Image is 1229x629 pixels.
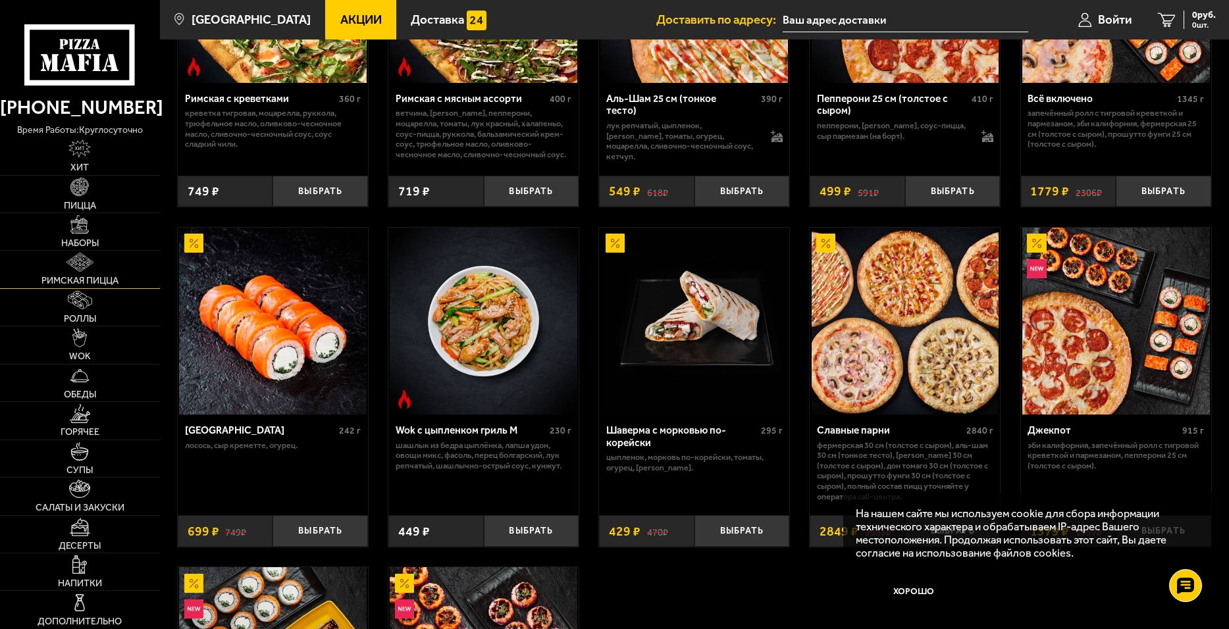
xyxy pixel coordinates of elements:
img: Акционный [816,234,835,253]
img: Акционный [395,574,414,593]
span: 2840 г [966,425,993,436]
img: 15daf4d41897b9f0e9f617042186c801.svg [467,11,486,30]
div: Шаверма с морковью по-корейски [606,424,758,449]
span: 2849 ₽ [820,525,858,538]
span: Горячее [61,428,99,437]
div: Wok с цыпленком гриль M [396,424,547,437]
button: Выбрать [905,176,1001,207]
img: Акционный [184,574,203,593]
p: цыпленок, морковь по-корейски, томаты, огурец, [PERSON_NAME]. [606,452,783,472]
p: Фермерская 30 см (толстое с сыром), Аль-Шам 30 см (тонкое тесто), [PERSON_NAME] 30 см (толстое с ... [817,440,993,501]
button: Выбрать [484,176,579,207]
img: Новинка [184,599,203,618]
button: Выбрать [694,515,790,547]
s: 470 ₽ [647,525,668,538]
div: Римская с мясным ассорти [396,93,547,105]
span: 749 ₽ [188,185,219,197]
span: Роллы [64,314,96,324]
button: Выбрать [1116,176,1211,207]
s: 2306 ₽ [1076,185,1102,197]
div: Римская с креветками [185,93,336,105]
span: 1779 ₽ [1030,185,1069,197]
p: пепперони, [PERSON_NAME], соус-пицца, сыр пармезан (на борт). [817,120,968,141]
span: 719 ₽ [398,185,430,197]
button: Выбрать [273,176,368,207]
span: Десерты [59,541,101,551]
img: Шаверма с морковью по-корейски [600,228,788,415]
img: Акционный [1027,234,1046,253]
span: 390 г [761,93,783,105]
p: Эби Калифорния, Запечённый ролл с тигровой креветкой и пармезаном, Пепперони 25 см (толстое с сыр... [1028,440,1204,471]
button: Выбрать [694,176,790,207]
span: 230 г [550,425,571,436]
span: Наборы [61,239,99,248]
span: Доставить по адресу: [656,14,783,26]
div: Славные парни [817,424,963,437]
input: Ваш адрес доставки [783,8,1028,32]
span: 1345 г [1177,93,1204,105]
div: Пепперони 25 см (толстое с сыром) [817,93,968,117]
span: Пицца [64,201,96,211]
span: 0 руб. [1192,11,1216,20]
span: Войти [1098,14,1132,26]
span: 0 шт. [1192,21,1216,29]
a: АкционныйНовинкаДжекпот [1021,228,1211,415]
span: Напитки [58,579,102,588]
img: Острое блюдо [184,57,203,76]
span: Обеды [64,390,96,399]
p: шашлык из бедра цыплёнка, лапша удон, овощи микс, фасоль, перец болгарский, лук репчатый, шашлычн... [396,440,572,471]
img: Джекпот [1022,228,1210,415]
s: 618 ₽ [647,185,668,197]
span: 549 ₽ [609,185,641,197]
span: 449 ₽ [398,525,430,538]
div: Аль-Шам 25 см (тонкое тесто) [606,93,758,117]
button: Выбрать [273,515,368,547]
div: [GEOGRAPHIC_DATA] [185,424,336,437]
span: WOK [69,352,91,361]
img: Острое блюдо [395,390,414,409]
img: Акционный [184,234,203,253]
s: 591 ₽ [858,185,879,197]
span: Доставка [411,14,464,26]
p: креветка тигровая, моцарелла, руккола, трюфельное масло, оливково-чесночное масло, сливочно-чесно... [185,108,361,149]
div: Всё включено [1028,93,1174,105]
img: Славные парни [812,228,999,415]
span: 400 г [550,93,571,105]
img: Акционный [606,234,625,253]
span: Супы [66,466,93,475]
a: АкционныйСлавные парни [810,228,1000,415]
p: На нашем сайте мы используем cookie для сбора информации технического характера и обрабатываем IP... [856,507,1191,560]
span: Римская пицца [41,276,118,286]
span: 295 г [761,425,783,436]
p: ветчина, [PERSON_NAME], пепперони, моцарелла, томаты, лук красный, халапеньо, соус-пицца, руккола... [396,108,572,159]
p: лосось, Сыр креметте, огурец. [185,440,361,451]
img: Новинка [395,599,414,618]
button: Хорошо [856,572,971,610]
a: АкционныйШаверма с морковью по-корейски [599,228,789,415]
s: 749 ₽ [225,525,246,538]
span: Салаты и закуски [36,503,124,513]
span: 410 г [972,93,993,105]
span: 699 ₽ [188,525,219,538]
span: Хит [70,163,89,172]
img: Острое блюдо [395,57,414,76]
span: [GEOGRAPHIC_DATA] [192,14,311,26]
span: 499 ₽ [820,185,851,197]
span: 242 г [339,425,361,436]
span: 360 г [339,93,361,105]
span: 915 г [1182,425,1204,436]
button: Выбрать [484,515,579,547]
span: Дополнительно [38,617,122,626]
div: Джекпот [1028,424,1179,437]
span: 429 ₽ [609,525,641,538]
img: Филадельфия [179,228,367,415]
img: Wok с цыпленком гриль M [390,228,577,415]
a: Острое блюдоWok с цыпленком гриль M [388,228,579,415]
p: лук репчатый, цыпленок, [PERSON_NAME], томаты, огурец, моцарелла, сливочно-чесночный соус, кетчуп. [606,120,758,161]
span: Акции [340,14,382,26]
a: АкционныйФиладельфия [178,228,368,415]
img: Новинка [1027,259,1046,278]
p: Запечённый ролл с тигровой креветкой и пармезаном, Эби Калифорния, Фермерская 25 см (толстое с сы... [1028,108,1204,149]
